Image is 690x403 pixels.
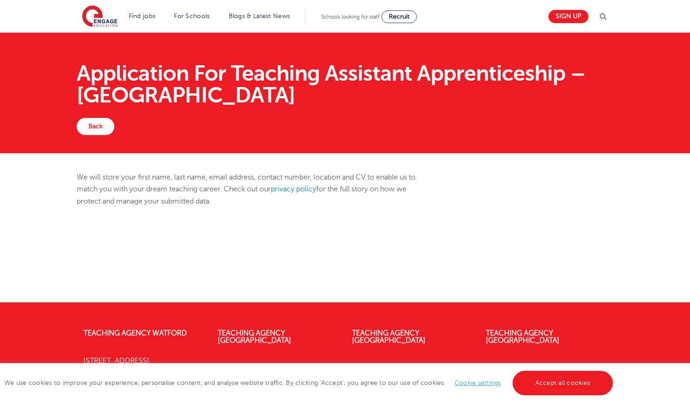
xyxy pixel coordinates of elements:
a: Recruit [382,10,417,23]
a: Accept all cookies [513,371,613,395]
a: Sign up [548,10,588,23]
p: We will store your first name, last name, email address, contact number, location and CV to enabl... [77,171,430,207]
a: Find jobs [129,13,156,19]
img: Engage Education [82,5,117,28]
a: Back [77,118,114,135]
h1: Application For Teaching Assistant Apprenticeship – [GEOGRAPHIC_DATA] [77,63,613,106]
span: Schools looking for staff [321,14,380,20]
iframe: Form 0 [77,216,613,284]
a: privacy policy [271,185,316,193]
a: For Schools [174,13,210,19]
a: Teaching Agency Watford [83,329,187,337]
span: Recruit [389,13,410,20]
span: We use cookies to improve your experience, personalise content, and analyse website traffic. By c... [5,379,615,386]
a: Teaching Agency [GEOGRAPHIC_DATA] [486,329,559,345]
a: Blogs & Latest News [229,13,290,19]
a: Cookie settings [455,379,501,386]
a: Teaching Agency [GEOGRAPHIC_DATA] [352,329,426,345]
a: Teaching Agency [GEOGRAPHIC_DATA] [218,329,291,345]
